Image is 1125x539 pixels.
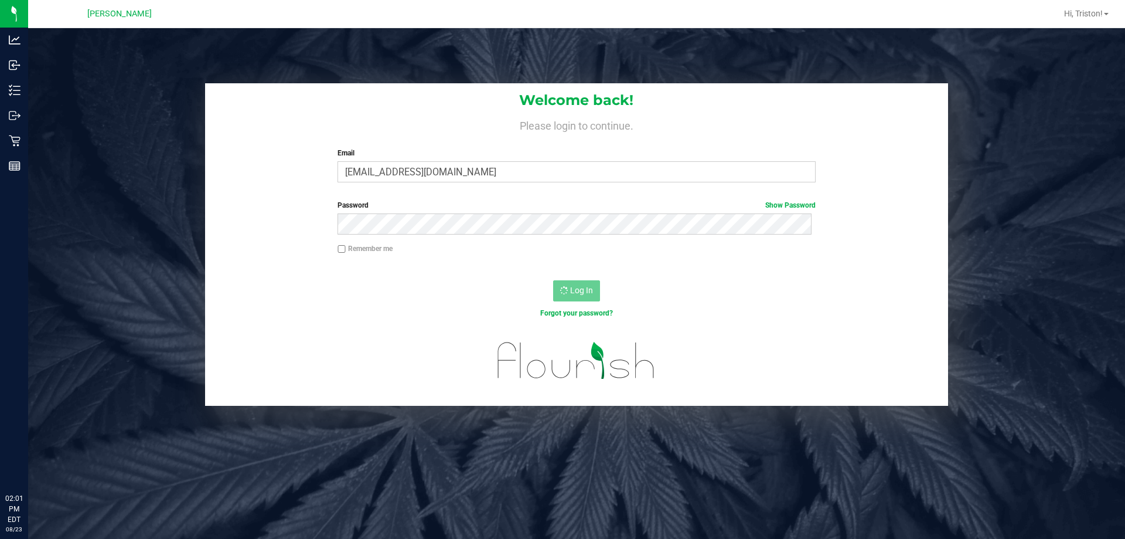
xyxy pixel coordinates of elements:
[9,84,21,96] inline-svg: Inventory
[540,309,613,317] a: Forgot your password?
[5,525,23,534] p: 08/23
[1064,9,1103,18] span: Hi, Triston!
[205,117,948,131] h4: Please login to continue.
[570,286,593,295] span: Log In
[5,493,23,525] p: 02:01 PM EDT
[337,148,815,158] label: Email
[9,160,21,172] inline-svg: Reports
[9,135,21,147] inline-svg: Retail
[205,93,948,108] h1: Welcome back!
[87,9,152,19] span: [PERSON_NAME]
[483,331,669,391] img: flourish_logo.svg
[9,110,21,121] inline-svg: Outbound
[9,59,21,71] inline-svg: Inbound
[765,201,816,209] a: Show Password
[337,243,393,254] label: Remember me
[337,201,369,209] span: Password
[553,280,600,301] button: Log In
[337,245,346,253] input: Remember me
[9,34,21,46] inline-svg: Analytics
